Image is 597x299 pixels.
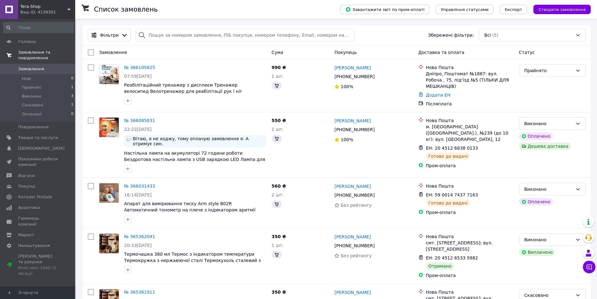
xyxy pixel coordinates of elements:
span: 3 [71,93,73,99]
a: Фото товару [99,117,119,137]
span: 1 [71,85,73,90]
span: 16:14[DATE] [124,192,152,197]
a: Термочашка 380 мл Термос з індикатором температури Термокружка з нержавіючої сталі Термокухоль ст... [124,252,261,269]
span: (5) [492,33,499,38]
input: Пошук [3,22,74,33]
div: Виконано [524,186,573,193]
div: Дешева доставка [519,142,571,150]
div: Пром-оплата [426,163,514,169]
span: Управління статусами [441,7,489,12]
a: № 365361911 [124,290,155,295]
button: Завантажити звіт по пром-оплаті [340,5,429,14]
img: Фото товару [99,183,119,203]
span: Аналітика [18,205,40,211]
span: Маркет [18,232,34,238]
button: Управління статусами [436,5,494,14]
a: Додати ЕН [426,93,451,98]
div: Дніпро, Поштомат №1887: вул. Робоча , 75, під'їзд №5 (ТІЛЬКИ ДЛЯ МЕШКАНЦІВ) [426,71,514,89]
div: Виплачено [519,248,555,256]
div: Оплачено [519,132,553,140]
span: Каталог ProSale [18,194,52,200]
div: Скасовано [524,292,573,299]
div: Готово до видачі [426,199,470,207]
span: [PERSON_NAME] та рахунки [18,254,58,276]
span: Виконані [22,93,41,99]
button: Створити замовлення [533,5,591,14]
img: Фото товару [99,118,119,137]
div: смт. [STREET_ADDRESS]: вул. [STREET_ADDRESS] [426,240,514,252]
h1: Список замовлень [94,6,158,13]
input: Пошук за номером замовлення, ПІБ покупця, номером телефону, Email, номером накладної [136,29,354,41]
span: 20:33[DATE] [124,243,152,248]
button: Чат з покупцем [583,261,595,273]
span: Прийняті [22,85,41,90]
span: Показники роботи компанії [18,156,58,168]
span: [DEMOGRAPHIC_DATA] [18,146,65,151]
span: Замовлення та повідомлення [18,50,75,61]
a: [PERSON_NAME] [334,118,371,124]
span: 100% [341,137,353,142]
div: Пром-оплата [426,272,514,279]
span: 0 [71,111,73,117]
span: 550 ₴ [272,118,286,123]
div: Виконано [524,120,573,127]
button: Експорт [500,5,527,14]
span: Завантажити звіт по пром-оплаті [345,7,424,12]
span: 350 ₴ [272,290,286,295]
span: Головна [18,39,36,45]
span: ЕН: 20 4512 6533 5982 [426,255,478,260]
div: Післяплата [426,101,514,107]
div: м. [GEOGRAPHIC_DATA] ([GEOGRAPHIC_DATA].), №239 (до 10 кг): вул. [GEOGRAPHIC_DATA], 12 [426,124,514,142]
span: ЕН: 20 4512 6838 0133 [426,146,478,151]
a: Створити замовлення [527,7,591,12]
div: Оплачено [519,198,553,206]
a: [PERSON_NAME] [334,183,371,190]
div: Виконано [524,236,573,243]
div: [PHONE_NUMBER] [333,191,376,200]
a: Настільна лампа на акумуляторі 72 години роботи Бездротова настільна лампа з USB зарядкою LED Лам... [124,151,265,168]
span: 0 [71,76,73,82]
span: 100% [341,84,353,89]
div: Нова Пошта [426,117,514,124]
div: [PHONE_NUMBER] [333,72,376,81]
a: Апарат для вимірювання тиску Arm style B02R Автоматичний тонометр на плече з індикатором аритмії [124,201,255,212]
span: Вітаю, я не ходжу, тому оплачую замовлення я. А отримує син. [133,136,264,146]
div: Ваш ID: 4139301 [20,9,75,15]
span: Експорт [505,7,522,12]
span: Збережені фільтри: [428,32,474,38]
div: Пром-оплата [426,209,514,216]
div: Нова Пошта [426,183,514,189]
span: Відгуки [18,173,34,179]
a: Фото товару [99,233,119,254]
span: Без рейтингу [341,253,372,258]
a: № 366105625 [124,65,155,70]
span: Без рейтингу [341,203,372,208]
div: Нова Пошта [426,64,514,71]
span: Всі [484,32,491,38]
span: 1 шт. [272,243,284,248]
span: 1 шт. [272,127,284,132]
a: [PERSON_NAME] [334,289,371,296]
span: 22:22[DATE] [124,127,152,132]
span: Статус [519,50,535,55]
span: 350 ₴ [272,234,286,239]
a: Реабілітаційний тренажер з дисплеєм Тренажер велосипед Велотренажер для реабілітації рук і ніг [124,83,242,94]
span: Покупці [18,184,35,189]
a: [PERSON_NAME] [334,65,371,71]
div: Нова Пошта [426,289,514,295]
a: Фото товару [99,64,119,84]
div: [PHONE_NUMBER] [333,241,376,250]
span: Фільтри [100,32,118,38]
a: № 366031433 [124,184,155,189]
span: Створити замовлення [538,7,586,12]
a: № 366085831 [124,118,155,123]
span: Нові [22,76,31,82]
span: Налаштування [18,243,50,248]
span: Скасовані [22,102,43,108]
span: 1 шт. [272,74,284,79]
span: Доставка та оплата [418,50,464,55]
a: № 365362041 [124,234,155,239]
